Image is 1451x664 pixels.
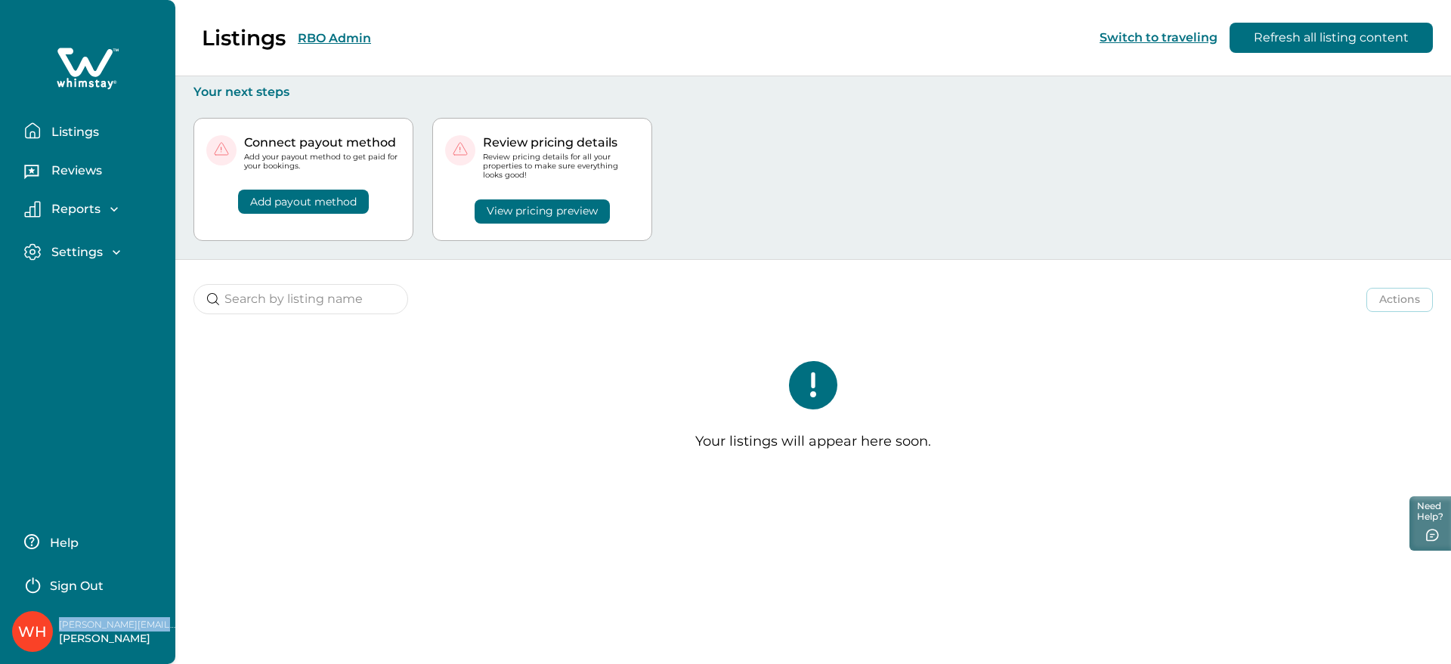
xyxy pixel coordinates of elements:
p: Reports [47,202,101,217]
p: Help [45,536,79,551]
p: Connect payout method [244,135,401,150]
p: Reviews [47,163,102,178]
button: Listings [24,116,163,146]
button: Sign Out [24,569,158,599]
p: Your listings will appear here soon. [695,434,931,450]
p: Settings [47,245,103,260]
button: Reports [24,201,163,218]
button: Add payout method [238,190,369,214]
button: Switch to traveling [1100,30,1217,45]
button: Refresh all listing content [1230,23,1433,53]
p: Sign Out [50,579,104,594]
p: [PERSON_NAME][EMAIL_ADDRESS][DOMAIN_NAME] [59,617,180,632]
button: View pricing preview [475,199,610,224]
p: Your next steps [193,85,1433,100]
div: Whimstay Host [18,613,47,650]
p: Listings [47,125,99,140]
button: Settings [24,243,163,261]
p: Review pricing details [483,135,639,150]
p: Review pricing details for all your properties to make sure everything looks good! [483,153,639,181]
p: [PERSON_NAME] [59,632,180,647]
p: Listings [202,25,286,51]
button: Reviews [24,158,163,188]
button: RBO Admin [298,31,371,45]
p: Add your payout method to get paid for your bookings. [244,153,401,171]
button: Help [24,527,158,557]
input: Search by listing name [193,284,408,314]
button: Actions [1366,288,1433,312]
